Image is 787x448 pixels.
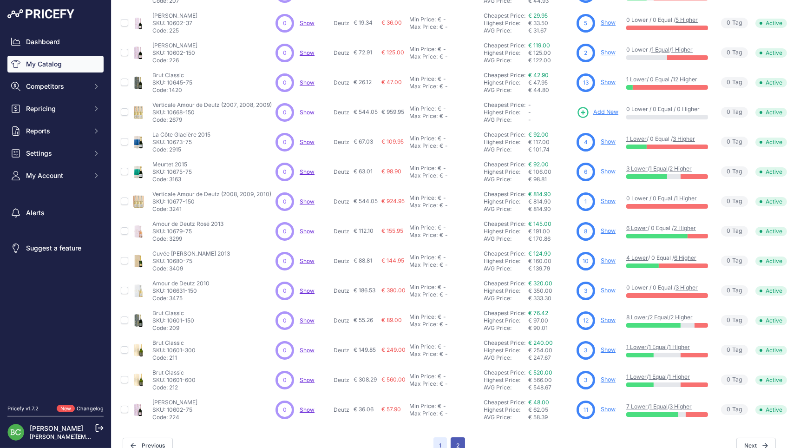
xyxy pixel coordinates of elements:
[7,240,104,257] a: Suggest a feature
[152,20,197,27] p: SKU: 10602-37
[441,46,446,53] div: -
[601,346,616,353] a: Show
[152,198,271,205] p: SKU: 10677-150
[601,138,616,145] a: Show
[7,9,74,19] img: Pricefy Logo
[528,280,552,287] a: € 320.00
[409,231,438,239] div: Max Price:
[484,399,525,406] a: Cheapest Price:
[443,202,448,209] div: -
[443,23,448,31] div: -
[152,101,272,109] p: Verticale Amour de Deutz (2007, 2008, 2009)
[152,116,272,124] p: Code: 2679
[438,75,441,83] div: €
[626,403,648,410] a: 7 Lower
[300,49,315,56] span: Show
[283,108,287,117] span: 0
[300,228,315,235] a: Show
[755,19,787,28] span: Active
[484,42,525,49] a: Cheapest Price:
[484,205,528,213] div: AVG Price:
[300,347,315,354] span: Show
[528,109,531,116] span: -
[300,138,315,145] span: Show
[528,250,551,257] a: € 124.90
[7,33,104,394] nav: Sidebar
[528,198,551,205] span: € 814.90
[484,369,525,376] a: Cheapest Price:
[381,227,403,234] span: € 155.95
[300,317,315,324] a: Show
[727,227,730,236] span: 0
[334,109,350,116] p: Deutz
[441,16,446,23] div: -
[484,27,528,34] div: AVG Price:
[626,343,647,350] a: 1 Lower
[439,142,443,150] div: €
[409,142,438,150] div: Max Price:
[381,49,404,56] span: € 125.00
[409,165,436,172] div: Min Price:
[283,19,287,27] span: 0
[484,198,528,205] div: Highest Price:
[721,137,748,147] span: Tag
[438,194,441,202] div: €
[484,116,528,124] div: AVG Price:
[528,49,551,56] span: € 125.00
[409,224,436,231] div: Min Price:
[528,369,552,376] a: € 520.00
[381,138,404,145] span: € 109.95
[669,165,692,172] a: 2 Higher
[441,105,446,112] div: -
[528,399,549,406] a: € 48.00
[152,12,197,20] p: [PERSON_NAME]
[438,46,441,53] div: €
[528,161,549,168] a: € 92.00
[443,231,448,239] div: -
[152,168,192,176] p: SKU: 10675-75
[721,77,748,88] span: Tag
[484,235,528,243] div: AVG Price:
[528,339,553,346] a: € 240.00
[626,46,708,53] p: 0 Lower / /
[649,373,667,380] a: 1 Equal
[409,135,436,142] div: Min Price:
[409,112,438,120] div: Max Price:
[484,131,525,138] a: Cheapest Price:
[484,280,525,287] a: Cheapest Price:
[528,20,548,26] span: € 33.50
[755,197,787,206] span: Active
[755,108,787,117] span: Active
[152,109,272,116] p: SKU: 10668-150
[354,49,372,56] span: € 72.91
[300,257,315,264] span: Show
[283,49,287,57] span: 0
[601,227,616,234] a: Show
[626,314,648,321] a: 8 Lower
[152,138,210,146] p: SKU: 10673-75
[626,165,648,172] a: 3 Lower
[438,135,441,142] div: €
[77,405,104,412] a: Changelog
[152,86,192,94] p: Code: 1420
[441,194,446,202] div: -
[409,53,438,60] div: Max Price:
[7,33,104,50] a: Dashboard
[409,23,438,31] div: Max Price:
[649,343,667,350] a: 1 Equal
[30,424,83,432] a: [PERSON_NAME]
[721,226,748,237] span: Tag
[409,16,436,23] div: Min Price:
[26,126,87,136] span: Reports
[673,135,695,142] a: 3 Higher
[528,168,551,175] span: € 106.00
[354,227,374,234] span: € 112.10
[601,168,616,175] a: Show
[528,116,531,123] span: -
[441,135,446,142] div: -
[7,100,104,117] button: Repricing
[283,79,287,87] span: 0
[584,168,588,176] span: 6
[676,195,697,202] a: 1 Higher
